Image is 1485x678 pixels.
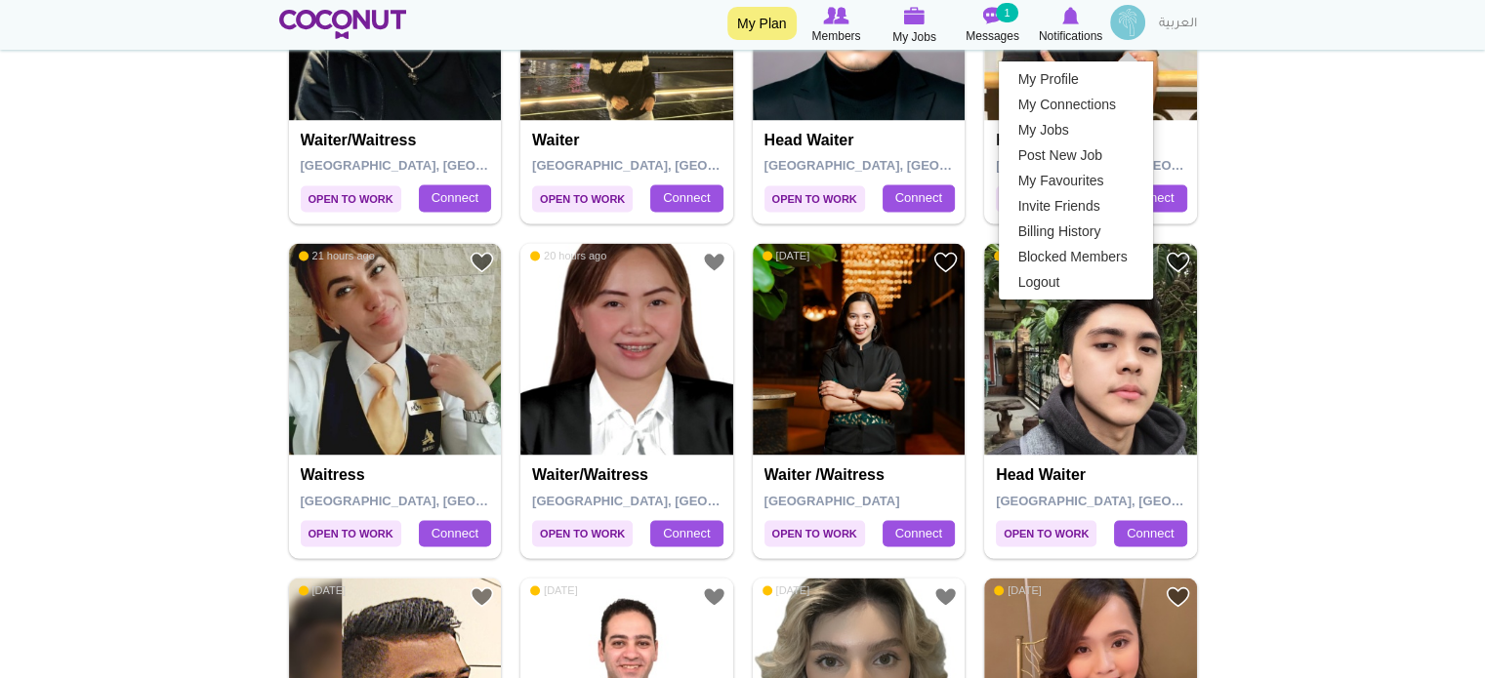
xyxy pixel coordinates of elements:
h4: Waitress [301,466,495,484]
a: Add to Favourites [933,584,958,609]
h4: Waiter /Waitress [764,466,959,484]
a: العربية [1149,5,1207,44]
span: [DATE] [763,583,810,597]
a: Post New Job [999,142,1153,168]
a: Connect [650,520,722,547]
span: [GEOGRAPHIC_DATA], [GEOGRAPHIC_DATA] [532,494,810,508]
a: Add to Favourites [1166,250,1190,274]
h4: Head Waiter [764,132,959,149]
a: Invite Friends [999,193,1153,219]
span: [GEOGRAPHIC_DATA], [GEOGRAPHIC_DATA] [532,158,810,173]
h4: Head Waiter [996,466,1190,484]
span: [DATE] [299,583,347,597]
span: [GEOGRAPHIC_DATA], [GEOGRAPHIC_DATA] [996,158,1274,173]
a: Browse Members Members [798,5,876,46]
a: Notifications Notifications [1032,5,1110,46]
h4: Waiter [532,132,726,149]
a: My Plan [727,7,797,40]
a: My Jobs [999,117,1153,142]
a: Messages Messages 1 [954,5,1032,46]
a: My Jobs My Jobs [876,5,954,47]
h4: Waiter/Waitress [301,132,495,149]
img: Browse Members [823,7,848,24]
a: Connect [1114,520,1186,547]
a: Add to Favourites [702,584,726,609]
span: [GEOGRAPHIC_DATA], [GEOGRAPHIC_DATA] [764,158,1043,173]
a: My Favourites [999,168,1153,193]
h4: Waiter/Waitress [532,466,726,484]
span: [GEOGRAPHIC_DATA], [GEOGRAPHIC_DATA] [996,494,1274,508]
span: My Jobs [892,27,936,47]
a: Connect [883,184,955,212]
img: Notifications [1062,7,1079,24]
span: Open to Work [532,520,633,546]
a: Billing History [999,219,1153,244]
a: Connect [419,520,491,547]
span: Members [811,26,860,46]
a: Add to Favourites [933,250,958,274]
span: Open to Work [301,520,401,546]
span: Notifications [1039,26,1102,46]
a: Add to Favourites [1166,584,1190,609]
a: Logout [999,269,1153,295]
img: Home [279,10,407,39]
img: My Jobs [904,7,926,24]
img: Messages [983,7,1003,24]
span: Open to Work [996,520,1096,546]
a: Add to Favourites [470,250,494,274]
a: Connect [883,520,955,547]
a: My Connections [999,92,1153,117]
span: [GEOGRAPHIC_DATA] [764,494,900,508]
span: 22 hours ago [994,249,1070,262]
a: Add to Favourites [702,250,726,274]
span: Open to Work [996,185,1096,212]
span: Open to Work [301,185,401,212]
span: Messages [966,26,1019,46]
a: Connect [650,184,722,212]
span: Open to Work [764,185,865,212]
span: [GEOGRAPHIC_DATA], [GEOGRAPHIC_DATA] [301,158,579,173]
a: Blocked Members [999,244,1153,269]
span: [DATE] [994,583,1042,597]
a: Connect [419,184,491,212]
a: Add to Favourites [470,584,494,609]
span: [GEOGRAPHIC_DATA], [GEOGRAPHIC_DATA] [301,494,579,508]
span: 20 hours ago [530,249,606,262]
a: My Profile [999,66,1153,92]
span: Open to Work [532,185,633,212]
h4: Head Waiter [996,132,1190,149]
span: Open to Work [764,520,865,546]
small: 1 [996,3,1017,22]
span: [DATE] [530,583,578,597]
span: 21 hours ago [299,249,375,262]
span: [DATE] [763,249,810,262]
